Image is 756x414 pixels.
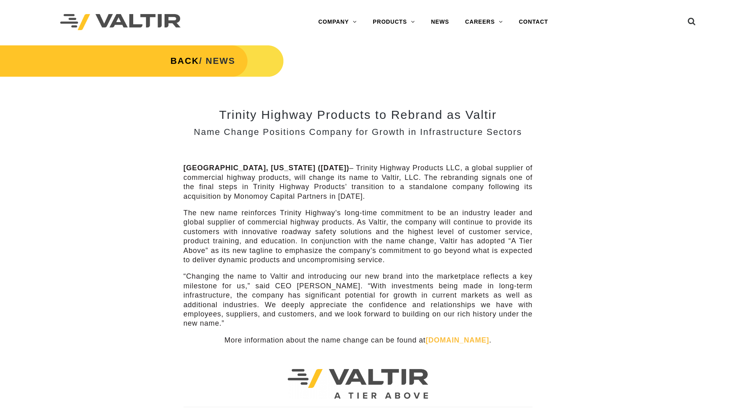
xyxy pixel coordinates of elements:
[457,14,511,30] a: CAREERS
[171,56,199,66] a: BACK
[183,208,532,265] p: The new name reinforces Trinity Highway’s long-time commitment to be an industry leader and globa...
[183,163,532,201] p: – Trinity Highway Products LLC, a global supplier of commercial highway products, will change its...
[365,14,423,30] a: PRODUCTS
[183,336,532,345] p: More information about the name change can be found at .
[183,272,532,328] p: “Changing the name to Valtir and introducing our new brand into the marketplace reflects a key mi...
[171,56,236,66] strong: / NEWS
[426,336,489,344] a: [DOMAIN_NAME]
[511,14,556,30] a: CONTACT
[60,14,181,31] img: Valtir
[310,14,365,30] a: COMPANY
[183,127,532,137] h3: Name Change Positions Company for Growth in Infrastructure Sectors
[183,108,532,121] h2: Trinity Highway Products to Rebrand as Valtir
[423,14,457,30] a: NEWS
[183,164,349,172] strong: [GEOGRAPHIC_DATA], [US_STATE] ([DATE])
